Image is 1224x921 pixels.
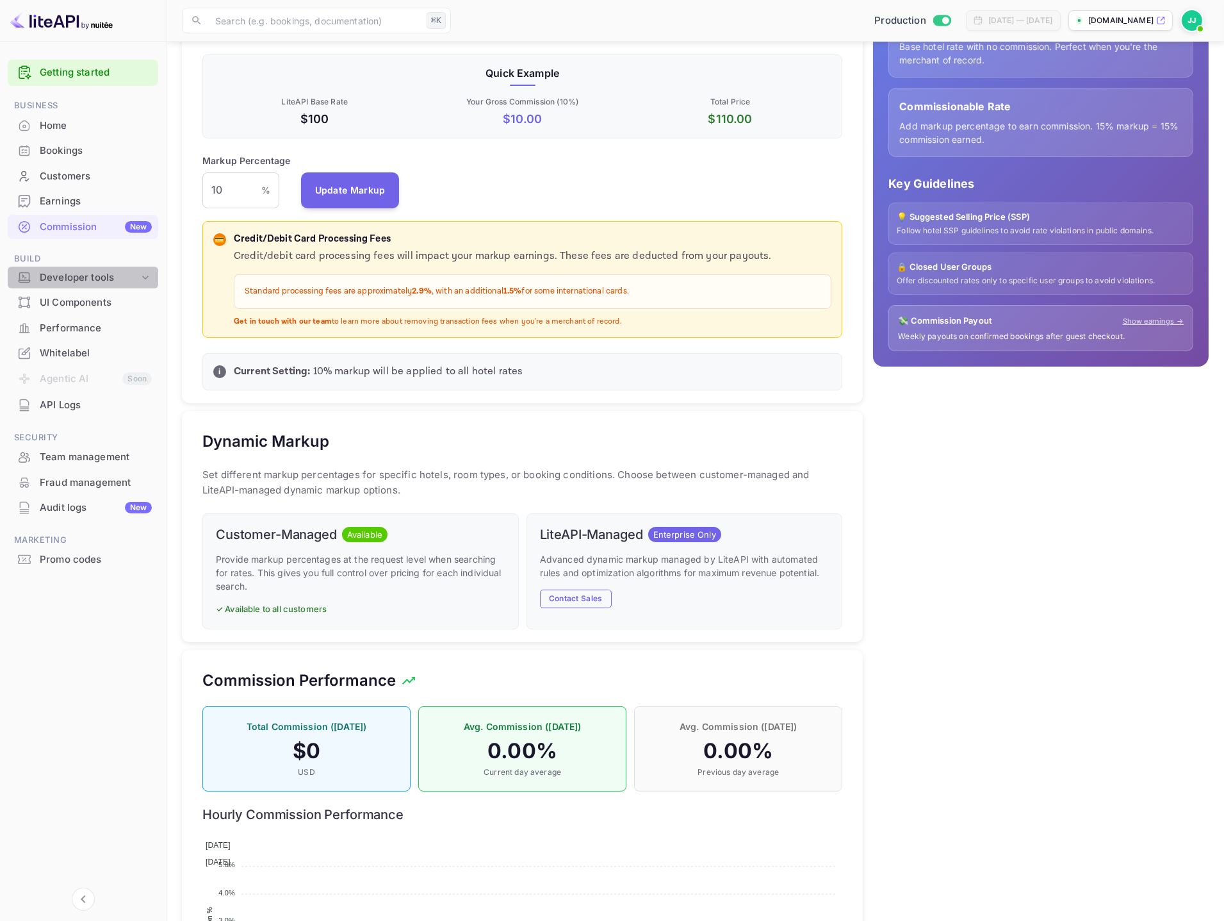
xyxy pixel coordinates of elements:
p: Offer discounted rates only to specific user groups to avoid violations. [897,276,1185,286]
div: Promo codes [40,552,152,567]
div: Commission [40,220,152,235]
div: Fraud management [40,476,152,490]
div: Home [8,113,158,138]
p: $ 10.00 [421,110,623,128]
a: Bookings [8,138,158,162]
h4: 0.00 % [432,738,613,764]
p: USD [216,767,397,778]
input: 0 [202,172,261,208]
h5: Dynamic Markup [202,431,329,452]
a: Home [8,113,158,137]
tspan: 4.0% [218,889,235,897]
a: Fraud management [8,470,158,494]
p: Credit/Debit Card Processing Fees [234,232,831,247]
strong: 2.9% [412,286,432,297]
p: Previous day average [648,767,829,778]
div: Performance [8,316,158,341]
div: UI Components [8,290,158,315]
a: Earnings [8,189,158,213]
p: Total Commission ([DATE]) [216,720,397,733]
p: Your Gross Commission ( 10 %) [421,96,623,108]
strong: 1.5% [503,286,522,297]
h5: Commission Performance [202,670,396,691]
a: Audit logsNew [8,495,158,519]
div: Performance [40,321,152,336]
p: Quick Example [213,65,831,81]
img: Jake Sangil Jeong [1182,10,1202,31]
p: Provide markup percentages at the request level when searching for rates. This gives you full con... [216,552,505,593]
div: Bookings [40,144,152,158]
div: Team management [8,445,158,470]
p: LiteAPI Base Rate [213,96,416,108]
p: % [261,183,270,197]
div: Switch to Sandbox mode [869,13,956,28]
div: API Logs [8,393,158,418]
span: Marketing [8,533,158,547]
p: Set different markup percentages for specific hotels, room types, or booking conditions. Choose b... [202,467,842,498]
p: Weekly payouts on confirmed bookings after guest checkout. [898,331,1184,342]
div: Earnings [40,194,152,209]
p: 💸 Commission Payout [898,315,992,328]
div: Getting started [8,60,158,86]
p: $100 [213,110,416,128]
div: Home [40,119,152,133]
p: Base hotel rate with no commission. Perfect when you're the merchant of record. [899,40,1182,67]
div: API Logs [40,398,152,413]
tspan: 5.0% [218,861,235,868]
p: Avg. Commission ([DATE]) [648,720,829,733]
span: Build [8,252,158,266]
a: Team management [8,445,158,469]
p: Avg. Commission ([DATE]) [432,720,613,733]
button: Collapse navigation [72,888,95,911]
div: Customers [8,164,158,189]
strong: Current Setting: [234,365,310,378]
strong: Get in touch with our team [234,317,332,326]
p: [DOMAIN_NAME] [1088,15,1154,26]
div: [DATE] — [DATE] [988,15,1052,26]
div: UI Components [40,295,152,310]
div: ⌘K [427,12,446,29]
div: Bookings [8,138,158,163]
p: Follow hotel SSP guidelines to avoid rate violations in public domains. [897,226,1185,236]
p: Add markup percentage to earn commission. 15% markup = 15% commission earned. [899,119,1182,146]
div: Whitelabel [8,341,158,366]
p: ✓ Available to all customers [216,603,505,616]
div: Developer tools [40,270,139,285]
h6: LiteAPI-Managed [540,527,643,542]
span: Production [874,13,926,28]
p: Total Price [629,96,831,108]
div: Team management [40,450,152,465]
span: Enterprise Only [648,529,721,542]
button: Update Markup [301,172,400,208]
a: API Logs [8,393,158,417]
p: 10 % markup will be applied to all hotel rates [234,364,831,379]
a: Performance [8,316,158,340]
a: Getting started [40,65,152,80]
div: Audit logsNew [8,495,158,520]
h4: $ 0 [216,738,397,764]
div: Promo codes [8,547,158,572]
p: Advanced dynamic markup managed by LiteAPI with automated rules and optimization algorithms for m... [540,552,829,579]
p: Key Guidelines [888,175,1193,192]
div: Audit logs [40,501,152,515]
p: to learn more about removing transaction fees when you're a merchant of record. [234,317,831,328]
div: New [125,221,152,233]
a: CommissionNew [8,215,158,238]
a: Show earnings → [1123,316,1184,327]
h6: Hourly Commission Performance [202,807,842,822]
div: New [125,502,152,513]
h4: 0.00 % [648,738,829,764]
div: Developer tools [8,267,158,289]
p: 🔒 Closed User Groups [897,261,1185,274]
button: Contact Sales [540,590,612,608]
h6: Customer-Managed [216,527,337,542]
input: Search (e.g. bookings, documentation) [208,8,421,33]
img: LiteAPI logo [10,10,113,31]
p: 💡 Suggested Selling Price (SSP) [897,211,1185,224]
p: 💳 [215,234,224,245]
span: [DATE] [206,841,231,850]
div: Customers [40,169,152,184]
a: Customers [8,164,158,188]
p: Markup Percentage [202,154,291,167]
div: Whitelabel [40,346,152,361]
